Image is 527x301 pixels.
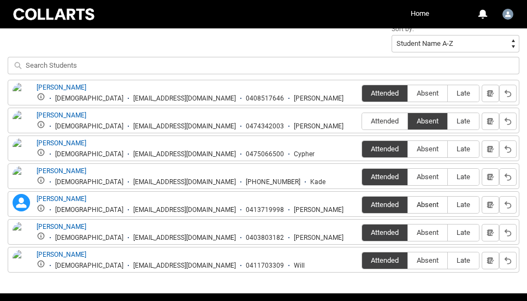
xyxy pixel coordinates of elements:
div: [DEMOGRAPHIC_DATA] [55,178,123,186]
button: Reset [499,140,517,158]
img: Kade Lightfoot [13,166,30,190]
div: [EMAIL_ADDRESS][DOMAIN_NAME] [133,95,236,103]
button: Reset [499,85,517,102]
span: Late [448,145,479,153]
div: 0474342003 [246,122,284,131]
img: Arthur Oakley [13,110,30,134]
button: Notes [482,140,499,158]
div: [PHONE_NUMBER] [246,178,300,186]
img: William Martin [13,250,30,274]
button: Notes [482,168,499,186]
div: 0408517646 [246,95,284,103]
a: [PERSON_NAME] [37,251,86,258]
span: Attended [362,173,407,181]
button: Reset [499,168,517,186]
div: [PERSON_NAME] [294,206,344,214]
span: Absent [408,117,447,125]
div: [DEMOGRAPHIC_DATA] [55,122,123,131]
span: Absent [408,200,447,209]
img: Mary Tobin [13,222,30,246]
div: 0413719998 [246,206,284,214]
span: Attended [362,256,407,264]
button: Notes [482,85,499,102]
input: Search Students [8,57,519,74]
div: [EMAIL_ADDRESS][DOMAIN_NAME] [133,206,236,214]
span: Late [448,256,479,264]
div: [DEMOGRAPHIC_DATA] [55,262,123,270]
div: [PERSON_NAME] [294,234,344,242]
a: [PERSON_NAME] [37,84,86,91]
span: Late [448,173,479,181]
button: User Profile Alexandra.Whitham [500,4,516,22]
div: [EMAIL_ADDRESS][DOMAIN_NAME] [133,122,236,131]
span: Absent [408,256,447,264]
button: Notes [482,224,499,241]
span: Late [448,200,479,209]
button: Reset [499,196,517,214]
button: Reset [499,252,517,269]
button: Reset [499,224,517,241]
span: Absent [408,228,447,237]
img: Alexandra.Whitham [502,9,513,20]
img: Bethany Price [13,138,30,162]
div: [PERSON_NAME] [294,122,344,131]
div: [EMAIL_ADDRESS][DOMAIN_NAME] [133,234,236,242]
a: [PERSON_NAME] [37,167,86,175]
lightning-icon: Lucas Bonnici [13,194,30,211]
span: Attended [362,117,407,125]
button: Notes [482,252,499,269]
div: [EMAIL_ADDRESS][DOMAIN_NAME] [133,178,236,186]
div: Cypher [294,150,315,158]
span: Absent [408,173,447,181]
img: Amelie Pimlott [13,82,30,107]
div: [EMAIL_ADDRESS][DOMAIN_NAME] [133,262,236,270]
div: [PERSON_NAME] [294,95,344,103]
a: [PERSON_NAME] [37,223,86,231]
a: [PERSON_NAME] [37,139,86,147]
span: Sort by: [392,25,414,33]
span: Late [448,89,479,97]
div: 0403803182 [246,234,284,242]
a: Home [408,5,432,22]
div: 0411703309 [246,262,284,270]
div: [DEMOGRAPHIC_DATA] [55,95,123,103]
button: Notes [482,113,499,130]
span: Absent [408,89,447,97]
div: [DEMOGRAPHIC_DATA] [55,234,123,242]
span: Attended [362,200,407,209]
span: Late [448,228,479,237]
div: Will [294,262,305,270]
a: [PERSON_NAME] [37,111,86,119]
span: Attended [362,89,407,97]
div: [DEMOGRAPHIC_DATA] [55,150,123,158]
span: Attended [362,228,407,237]
div: [EMAIL_ADDRESS][DOMAIN_NAME] [133,150,236,158]
span: Absent [408,145,447,153]
div: 0475066500 [246,150,284,158]
button: Notes [482,196,499,214]
button: Reset [499,113,517,130]
div: [DEMOGRAPHIC_DATA] [55,206,123,214]
div: Kade [310,178,325,186]
span: Late [448,117,479,125]
span: Attended [362,145,407,153]
a: [PERSON_NAME] [37,195,86,203]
